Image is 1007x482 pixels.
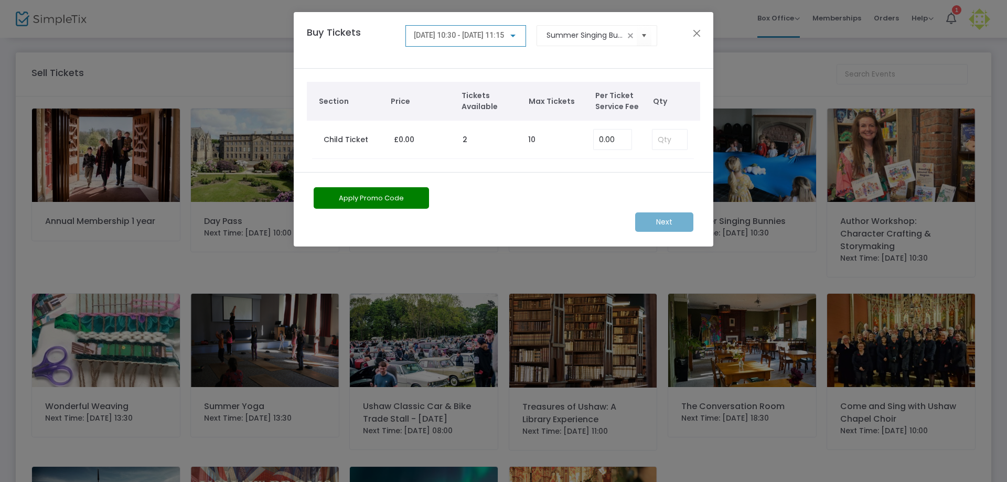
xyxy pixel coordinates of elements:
input: Qty [652,130,687,149]
button: Close [690,26,704,40]
span: Section [319,96,381,107]
label: 2 [463,134,467,145]
input: Enter Service Fee [594,130,631,149]
button: Apply Promo Code [314,187,429,209]
span: Per Ticket Service Fee [595,90,648,112]
span: Max Tickets [529,96,585,107]
span: clear [624,29,637,42]
label: 10 [528,134,535,145]
label: Child Ticket [324,134,368,145]
span: Price [391,96,451,107]
span: Tickets Available [462,90,518,112]
button: Select [637,25,651,46]
input: Select an event [547,30,625,41]
span: £0.00 [394,134,414,145]
span: [DATE] 10:30 - [DATE] 11:15 [414,31,504,39]
span: Qty [653,96,695,107]
h4: Buy Tickets [302,25,400,55]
